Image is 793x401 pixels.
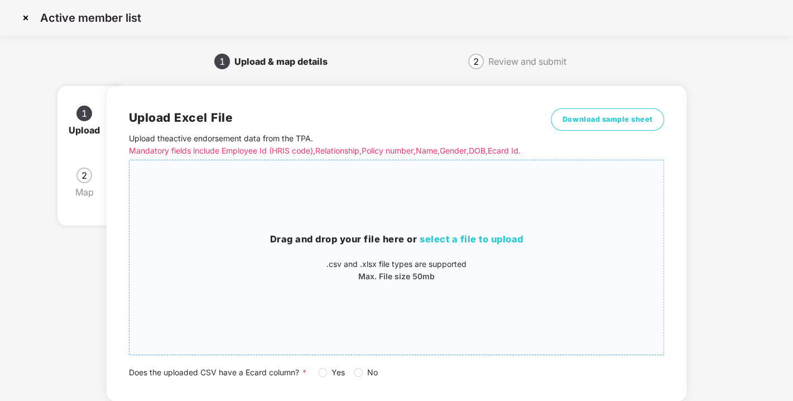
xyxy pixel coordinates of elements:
[129,232,664,247] h3: Drag and drop your file here or
[129,160,664,355] span: Drag and drop your file here orselect a file to upload.csv and .xlsx file types are supportedMax....
[129,258,664,270] p: .csv and .xlsx file types are supported
[81,171,87,180] span: 2
[420,233,523,245] span: select a file to upload
[473,57,479,66] span: 2
[40,11,141,25] p: Active member list
[234,52,337,70] div: Upload & map details
[219,57,225,66] span: 1
[75,183,103,201] div: Map
[129,108,531,127] h2: Upload Excel File
[17,9,35,27] img: svg+xml;base64,PHN2ZyBpZD0iQ3Jvc3MtMzJ4MzIiIHhtbG5zPSJodHRwOi8vd3d3LnczLm9yZy8yMDAwL3N2ZyIgd2lkdG...
[488,52,566,70] div: Review and submit
[81,109,87,118] span: 1
[563,114,653,125] span: Download sample sheet
[129,270,664,283] p: Max. File size 50mb
[69,121,109,139] div: Upload
[363,366,382,379] span: No
[129,145,531,157] p: Mandatory fields include Employee Id (HRIS code), Relationship, Policy number, Name, Gender, DOB,...
[129,366,665,379] div: Does the uploaded CSV have a Ecard column?
[551,108,665,131] button: Download sample sheet
[327,366,349,379] span: Yes
[129,132,531,157] p: Upload the active endorsement data from the TPA .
